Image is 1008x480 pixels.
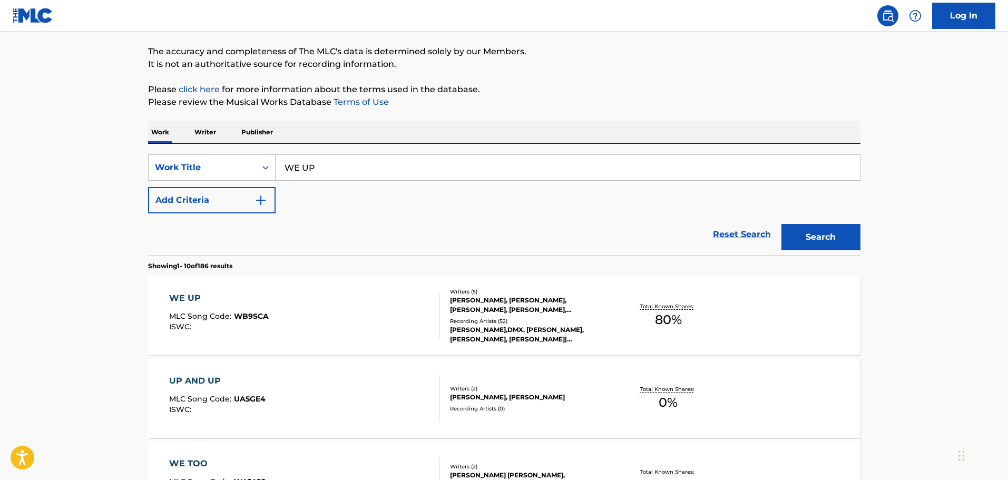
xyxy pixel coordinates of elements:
[169,405,194,414] span: ISWC :
[155,161,250,174] div: Work Title
[169,457,266,470] div: WE TOO
[148,359,860,438] a: UP AND UPMLC Song Code:UA5GE4ISWC:Writers (2)[PERSON_NAME], [PERSON_NAME]Recording Artists (0)Tot...
[13,8,53,23] img: MLC Logo
[169,292,269,305] div: WE UP
[708,223,776,246] a: Reset Search
[148,121,172,143] p: Work
[877,5,898,26] a: Public Search
[148,96,860,109] p: Please review the Musical Works Database
[234,394,266,404] span: UA5GE4
[882,9,894,22] img: search
[781,224,860,250] button: Search
[958,440,965,472] div: Drag
[148,276,860,355] a: WE UPMLC Song Code:WB9SCAISWC:Writers (5)[PERSON_NAME], [PERSON_NAME], [PERSON_NAME], [PERSON_NAM...
[450,405,609,413] div: Recording Artists ( 0 )
[179,84,220,94] a: click here
[169,311,234,321] span: MLC Song Code :
[148,154,860,256] form: Search Form
[640,468,697,476] p: Total Known Shares:
[148,45,860,58] p: The accuracy and completeness of The MLC's data is determined solely by our Members.
[331,97,389,107] a: Terms of Use
[955,429,1008,480] iframe: Chat Widget
[450,463,609,471] div: Writers ( 2 )
[450,325,609,344] div: [PERSON_NAME],DMX, [PERSON_NAME],[PERSON_NAME], [PERSON_NAME]|[PERSON_NAME], [PERSON_NAME], [PERS...
[169,394,234,404] span: MLC Song Code :
[655,310,682,329] span: 80 %
[169,375,266,387] div: UP AND UP
[450,385,609,393] div: Writers ( 2 )
[640,302,697,310] p: Total Known Shares:
[909,9,922,22] img: help
[169,322,194,331] span: ISWC :
[234,311,269,321] span: WB9SCA
[148,83,860,96] p: Please for more information about the terms used in the database.
[905,5,926,26] div: Help
[450,317,609,325] div: Recording Artists ( 52 )
[450,288,609,296] div: Writers ( 5 )
[148,187,276,213] button: Add Criteria
[659,393,678,412] span: 0 %
[450,296,609,315] div: [PERSON_NAME], [PERSON_NAME], [PERSON_NAME], [PERSON_NAME], [PERSON_NAME]
[640,385,697,393] p: Total Known Shares:
[238,121,276,143] p: Publisher
[450,393,609,402] div: [PERSON_NAME], [PERSON_NAME]
[148,261,232,271] p: Showing 1 - 10 of 186 results
[148,58,860,71] p: It is not an authoritative source for recording information.
[191,121,219,143] p: Writer
[932,3,995,29] a: Log In
[255,194,267,207] img: 9d2ae6d4665cec9f34b9.svg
